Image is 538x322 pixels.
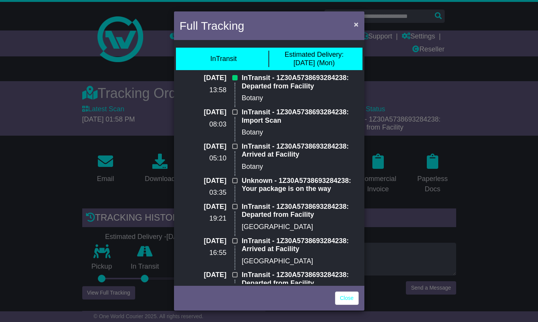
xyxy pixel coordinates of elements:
span: Estimated Delivery: [284,51,343,58]
p: [DATE] [180,74,227,82]
p: InTransit - 1Z30A5738693284238: Departed from Facility [242,203,359,219]
h4: Full Tracking [180,17,244,34]
p: 13:58 [180,86,227,95]
p: InTransit - 1Z30A5738693284238: Arrived at Facility [242,237,359,253]
p: InTransit - 1Z30A5738693284238: Import Scan [242,108,359,125]
p: 08:03 [180,120,227,129]
p: InTransit - 1Z30A5738693284238: Arrived at Facility [242,143,359,159]
p: [DATE] [180,203,227,211]
div: InTransit [210,55,236,63]
p: InTransit - 1Z30A5738693284238: Departed from Facility [242,74,359,90]
p: [DATE] [180,177,227,185]
p: Botany [242,94,359,103]
p: 08:06 [180,283,227,292]
p: 19:21 [180,215,227,223]
p: Unknown - 1Z30A5738693284238: Your package is on the way [242,177,359,193]
div: [DATE] (Mon) [284,51,343,67]
p: 05:10 [180,154,227,163]
p: Botany [242,128,359,137]
p: [DATE] [180,108,227,117]
button: Close [350,16,362,32]
p: [GEOGRAPHIC_DATA] [242,257,359,266]
p: InTransit - 1Z30A5738693284238: Departed from Facility [242,271,359,287]
p: 03:35 [180,189,227,197]
span: × [354,20,358,29]
p: [DATE] [180,237,227,245]
p: [DATE] [180,271,227,279]
p: [DATE] [180,143,227,151]
p: 16:55 [180,249,227,257]
a: Close [335,292,359,305]
p: [GEOGRAPHIC_DATA] [242,223,359,231]
p: Botany [242,163,359,171]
